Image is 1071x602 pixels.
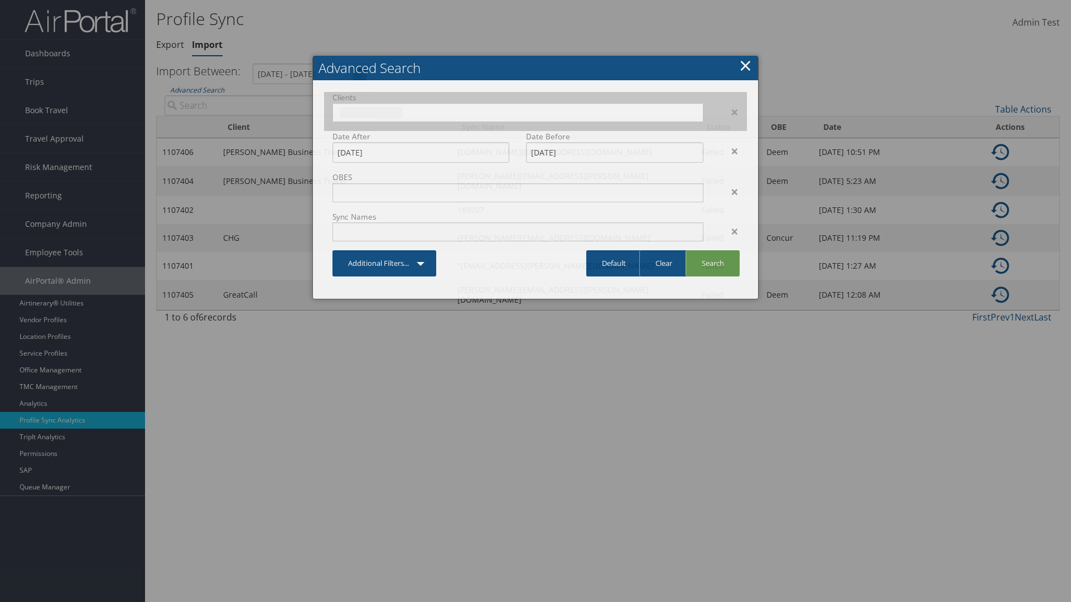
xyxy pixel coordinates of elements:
div: × [712,185,747,198]
label: OBES [332,172,703,183]
h2: Advanced Search [313,56,758,80]
a: Default [586,250,641,276]
div: × [712,225,747,238]
label: Clients [332,92,703,103]
a: Additional Filters... [332,250,436,276]
a: Close [739,54,752,76]
label: Sync Names [332,211,703,222]
div: × [712,144,747,158]
a: Search [686,250,740,276]
div: × [712,105,747,119]
label: Date After [332,131,509,142]
a: Clear [639,250,688,276]
label: Date Before [526,131,703,142]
